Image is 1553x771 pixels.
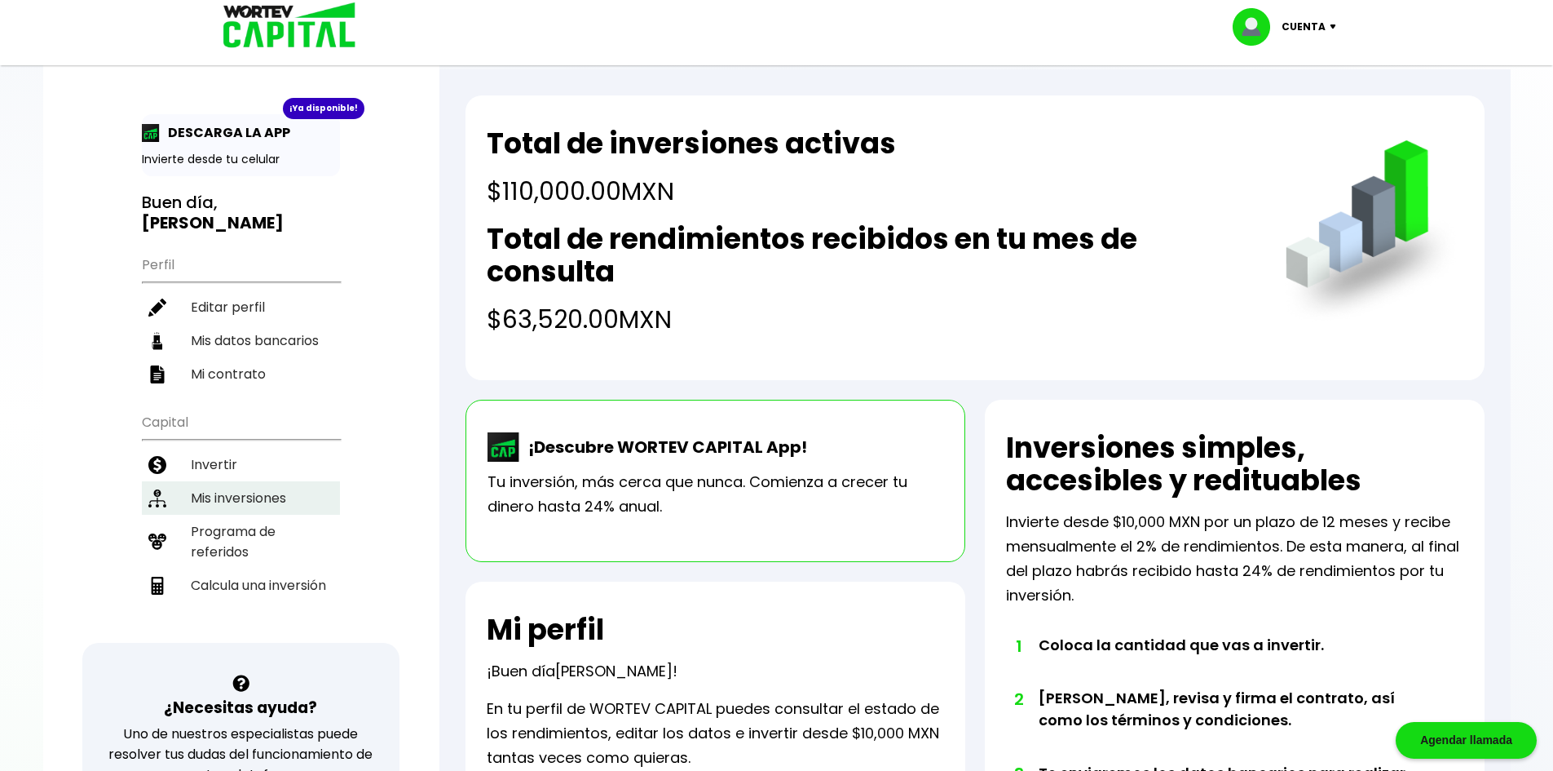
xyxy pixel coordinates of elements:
[142,448,340,481] a: Invertir
[148,577,166,595] img: calculadora-icon.17d418c4.svg
[487,659,677,684] p: ¡Buen día !
[1278,140,1463,326] img: grafica.516fef24.png
[148,332,166,350] img: datos-icon.10cf9172.svg
[487,173,896,210] h4: $110,000.00 MXN
[142,151,340,168] p: Invierte desde tu celular
[283,98,364,119] div: ¡Ya disponible!
[488,432,520,462] img: wortev-capital-app-icon
[487,127,896,160] h2: Total de inversiones activas
[142,324,340,357] a: Mis datos bancarios
[487,614,604,646] h2: Mi perfil
[160,122,290,143] p: DESCARGA LA APP
[148,299,166,317] img: editar-icon.952d3147.svg
[1039,634,1418,687] li: Coloca la cantidad que vas a invertir.
[1014,634,1022,658] span: 1
[488,470,943,519] p: Tu inversión, más cerca que nunca. Comienza a crecer tu dinero hasta 24% anual.
[142,569,340,602] a: Calcula una inversión
[142,193,340,233] h3: Buen día,
[142,290,340,324] a: Editar perfil
[142,211,284,234] b: [PERSON_NAME]
[487,223,1252,288] h2: Total de rendimientos recibidos en tu mes de consulta
[148,456,166,474] img: invertir-icon.b3b967d7.svg
[1326,24,1348,29] img: icon-down
[142,515,340,569] a: Programa de referidos
[142,404,340,643] ul: Capital
[1006,510,1463,608] p: Invierte desde $10,000 MXN por un plazo de 12 meses y recibe mensualmente el 2% de rendimientos. ...
[164,696,317,720] h3: ¿Necesitas ayuda?
[1014,687,1022,711] span: 2
[142,481,340,515] a: Mis inversiones
[1039,687,1418,762] li: [PERSON_NAME], revisa y firma el contrato, así como los términos y condiciones.
[148,533,166,551] img: recomiendanos-icon.9b8e9327.svg
[487,301,1252,338] h4: $63,520.00 MXN
[1396,722,1537,759] div: Agendar llamada
[148,366,166,383] img: contrato-icon.f2db500c.svg
[487,697,944,770] p: En tu perfil de WORTEV CAPITAL puedes consultar el estado de los rendimientos, editar los datos e...
[1233,8,1282,46] img: profile-image
[1282,15,1326,39] p: Cuenta
[142,357,340,391] a: Mi contrato
[555,661,673,681] span: [PERSON_NAME]
[142,124,160,142] img: app-icon
[520,435,807,459] p: ¡Descubre WORTEV CAPITAL App!
[142,246,340,391] ul: Perfil
[148,490,166,507] img: inversiones-icon.6695dc30.svg
[1006,432,1463,497] h2: Inversiones simples, accesibles y redituables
